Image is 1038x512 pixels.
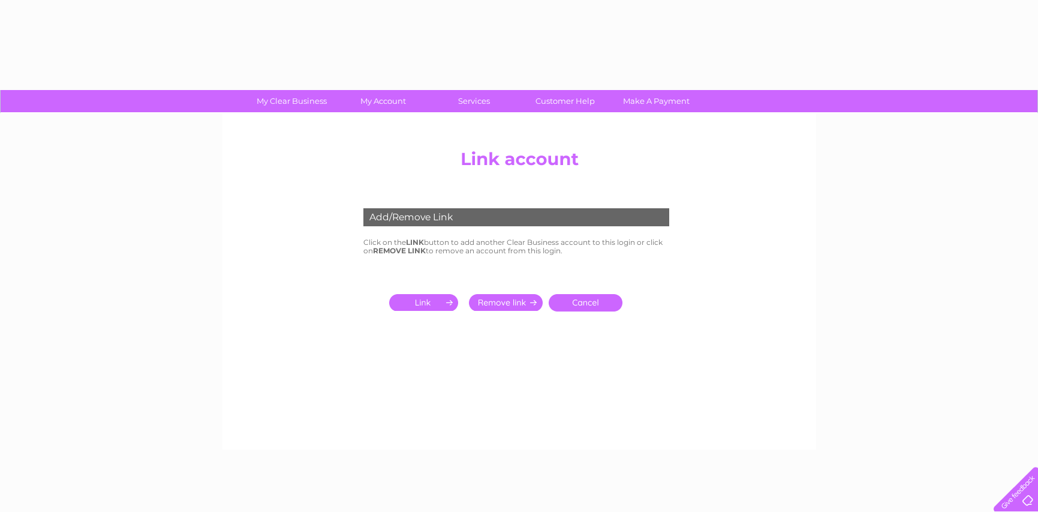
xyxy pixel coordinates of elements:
[469,294,543,311] input: Submit
[607,90,706,112] a: Make A Payment
[242,90,341,112] a: My Clear Business
[333,90,432,112] a: My Account
[549,294,622,312] a: Cancel
[363,208,669,226] div: Add/Remove Link
[406,238,424,247] b: LINK
[373,246,426,255] b: REMOVE LINK
[360,235,678,258] td: Click on the button to add another Clear Business account to this login or click on to remove an ...
[389,294,463,311] input: Submit
[425,90,523,112] a: Services
[516,90,615,112] a: Customer Help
